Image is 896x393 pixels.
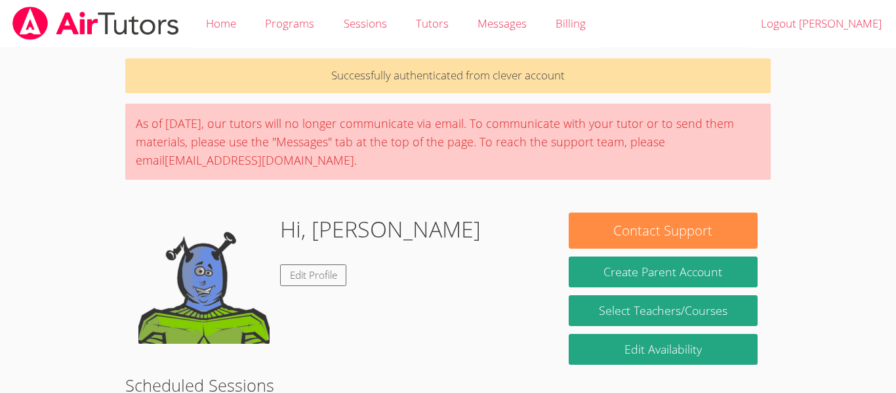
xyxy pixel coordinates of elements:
[478,16,527,31] span: Messages
[280,264,347,286] a: Edit Profile
[280,213,481,246] h1: Hi, [PERSON_NAME]
[125,104,771,180] div: As of [DATE], our tutors will no longer communicate via email. To communicate with your tutor or ...
[569,257,758,287] button: Create Parent Account
[138,213,270,344] img: default.png
[125,58,771,93] p: Successfully authenticated from clever account
[569,213,758,249] button: Contact Support
[569,334,758,365] a: Edit Availability
[11,7,180,40] img: airtutors_banner-c4298cdbf04f3fff15de1276eac7730deb9818008684d7c2e4769d2f7ddbe033.png
[569,295,758,326] a: Select Teachers/Courses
